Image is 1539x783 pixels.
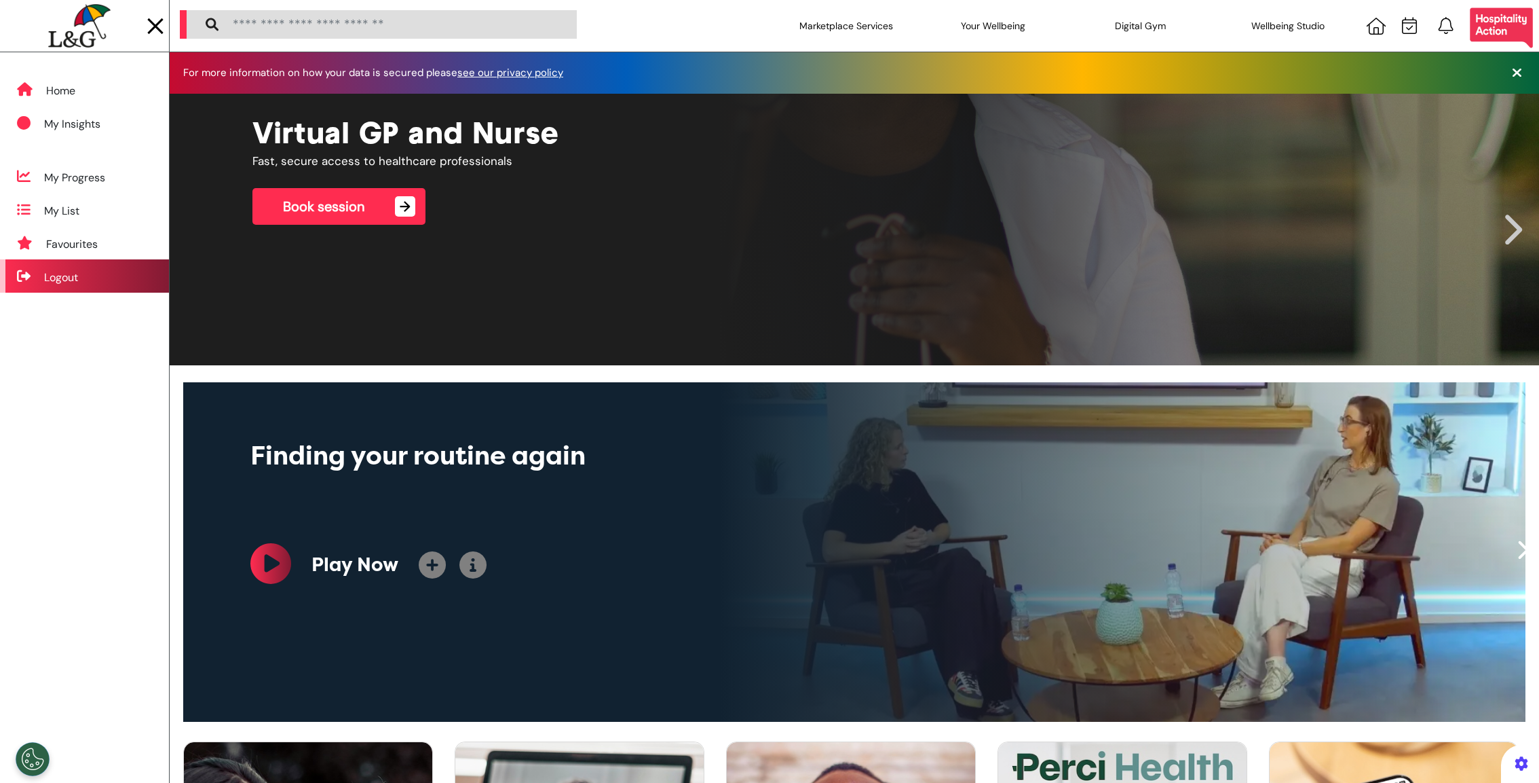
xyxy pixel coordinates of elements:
span: → [395,196,415,217]
div: Home [46,83,75,99]
div: My List [44,203,79,219]
div: Finding your routine again [250,437,989,475]
div: Favourites [46,236,98,253]
img: company logo [48,4,110,48]
button: Open Preferences [16,742,50,776]
div: My Progress [44,170,105,186]
div: Your Wellbeing [926,7,1061,45]
div: Wellbeing Studio [1220,7,1356,45]
a: see our privacy policy [457,66,563,79]
div: Logout [44,270,78,286]
a: Book session→ [252,188,425,225]
div: Digital Gym [1073,7,1209,45]
div: Play Now [311,551,398,579]
h4: Fast, secure access to healthcare professionals [252,154,791,168]
h1: Virtual GP and Nurse [252,114,1456,151]
div: Marketplace Services [778,7,914,45]
div: For more information on how your data is secured please [183,68,577,78]
div: My Insights [44,116,100,132]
